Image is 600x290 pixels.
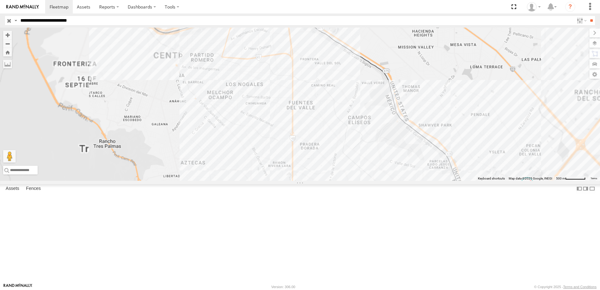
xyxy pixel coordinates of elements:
div: omar hernandez [525,2,543,12]
label: Search Query [13,16,18,25]
img: rand-logo.svg [6,5,39,9]
label: Hide Summary Table [589,184,595,193]
label: Dock Summary Table to the Left [576,184,582,193]
label: Dock Summary Table to the Right [582,184,589,193]
label: Fences [23,184,44,193]
div: © Copyright 2025 - [534,285,597,289]
button: Drag Pegman onto the map to open Street View [3,150,16,163]
label: Assets [3,184,22,193]
button: Keyboard shortcuts [478,176,505,181]
div: Version: 306.00 [271,285,295,289]
button: Zoom in [3,31,12,39]
a: Terms and Conditions [563,285,597,289]
button: Map Scale: 500 m per 61 pixels [554,176,587,181]
button: Zoom Home [3,48,12,56]
button: Zoom out [3,39,12,48]
label: Map Settings [589,70,600,79]
a: Terms (opens in new tab) [591,177,597,180]
label: Search Filter Options [574,16,588,25]
a: Visit our Website [3,284,32,290]
span: Map data ©2025 Google, INEGI [509,177,552,180]
label: Measure [3,60,12,68]
span: 500 m [556,177,565,180]
i: ? [565,2,575,12]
